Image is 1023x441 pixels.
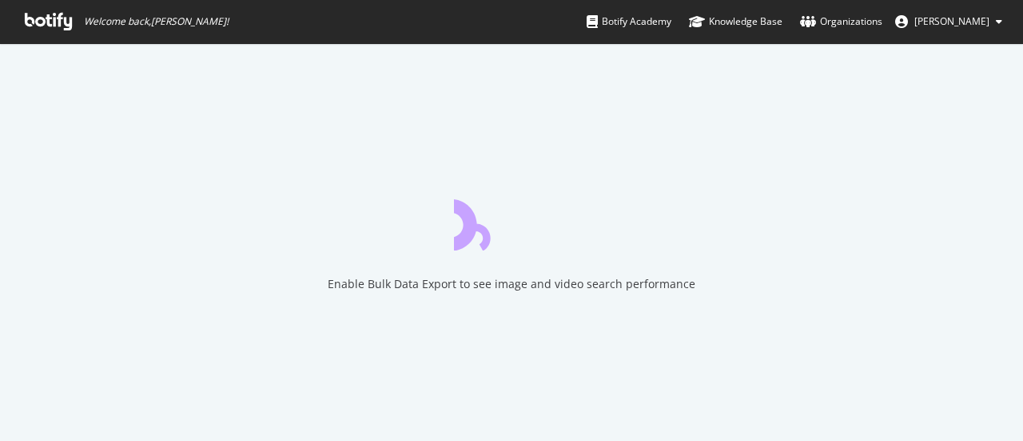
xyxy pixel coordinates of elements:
[84,15,229,28] span: Welcome back, [PERSON_NAME] !
[882,9,1015,34] button: [PERSON_NAME]
[914,14,989,28] span: Olena Astafieva
[328,276,695,292] div: Enable Bulk Data Export to see image and video search performance
[800,14,882,30] div: Organizations
[587,14,671,30] div: Botify Academy
[454,193,569,251] div: animation
[689,14,782,30] div: Knowledge Base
